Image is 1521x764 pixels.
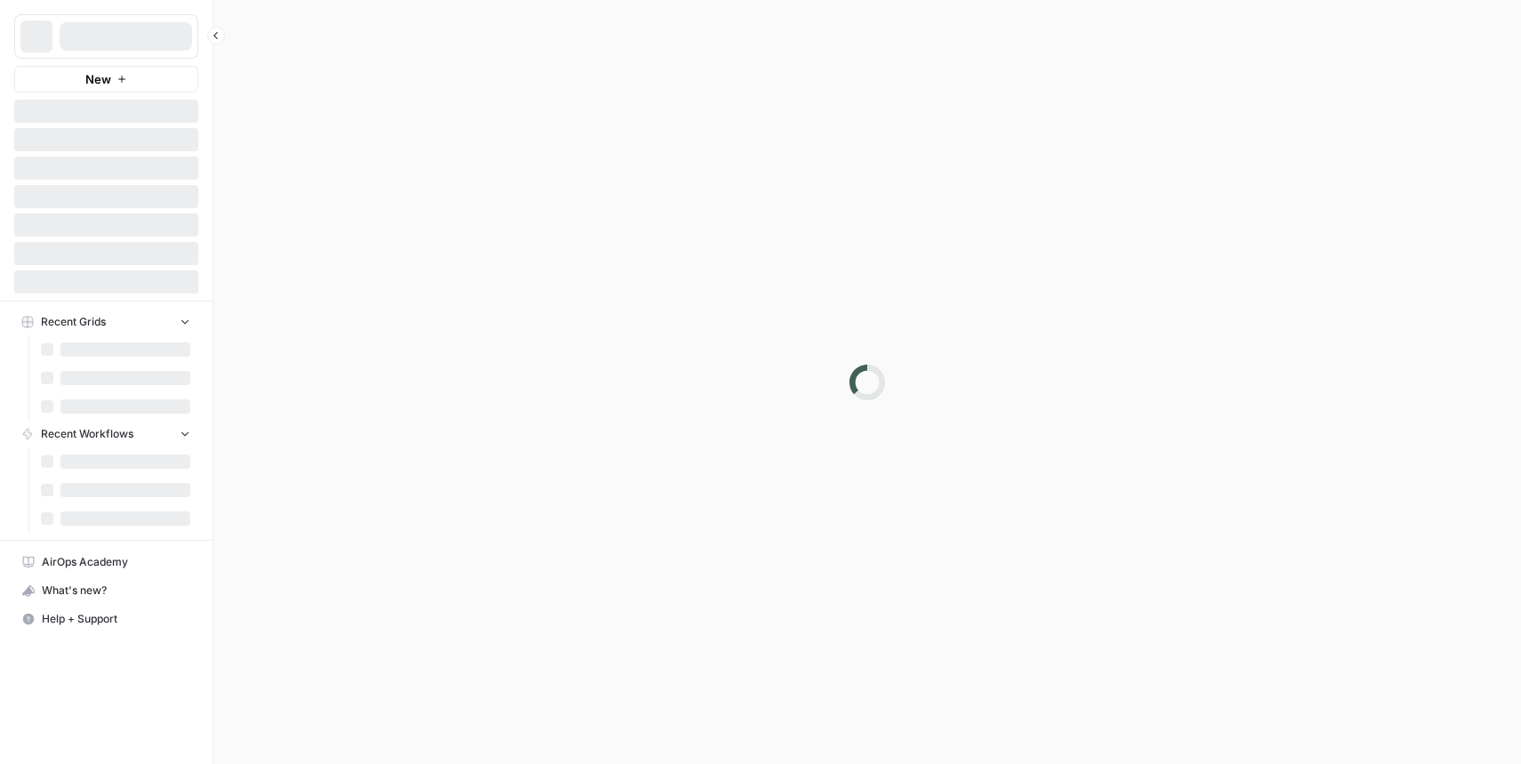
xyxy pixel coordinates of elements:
[14,309,198,335] button: Recent Grids
[14,576,198,605] button: What's new?
[41,314,106,330] span: Recent Grids
[15,577,197,604] div: What's new?
[85,70,111,88] span: New
[14,66,198,92] button: New
[14,548,198,576] a: AirOps Academy
[14,605,198,633] button: Help + Support
[42,554,190,570] span: AirOps Academy
[41,426,133,442] span: Recent Workflows
[14,421,198,447] button: Recent Workflows
[42,611,190,627] span: Help + Support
